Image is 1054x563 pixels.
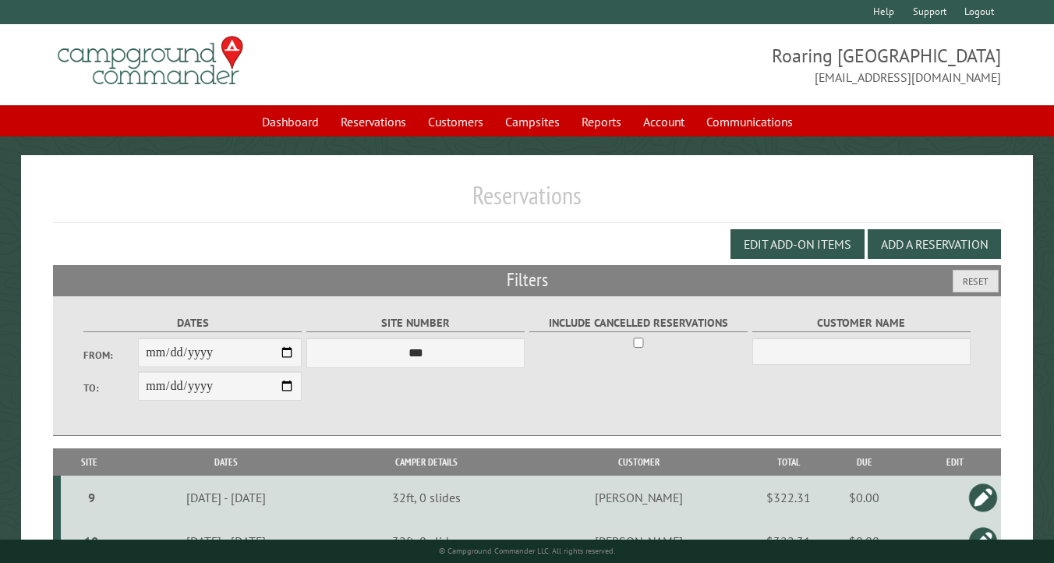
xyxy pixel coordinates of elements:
[819,519,909,563] td: $0.00
[730,229,865,259] button: Edit Add-on Items
[529,314,748,332] label: Include Cancelled Reservations
[819,476,909,519] td: $0.00
[333,448,520,476] th: Camper Details
[253,107,328,136] a: Dashboard
[61,448,118,476] th: Site
[121,490,331,505] div: [DATE] - [DATE]
[83,314,302,332] label: Dates
[953,270,999,292] button: Reset
[333,476,520,519] td: 32ft, 0 slides
[868,229,1001,259] button: Add a Reservation
[697,107,802,136] a: Communications
[331,107,416,136] a: Reservations
[572,107,631,136] a: Reports
[752,314,971,332] label: Customer Name
[757,448,819,476] th: Total
[53,30,248,91] img: Campground Commander
[520,448,757,476] th: Customer
[439,546,615,556] small: © Campground Commander LLC. All rights reserved.
[520,519,757,563] td: [PERSON_NAME]
[520,476,757,519] td: [PERSON_NAME]
[757,476,819,519] td: $322.31
[121,533,331,549] div: [DATE] - [DATE]
[496,107,569,136] a: Campsites
[67,490,116,505] div: 9
[419,107,493,136] a: Customers
[83,348,138,363] label: From:
[118,448,334,476] th: Dates
[67,533,116,549] div: 18
[909,448,1001,476] th: Edit
[306,314,525,332] label: Site Number
[819,448,909,476] th: Due
[83,381,138,395] label: To:
[53,265,1002,295] h2: Filters
[634,107,694,136] a: Account
[757,519,819,563] td: $322.31
[527,43,1001,87] span: Roaring [GEOGRAPHIC_DATA] [EMAIL_ADDRESS][DOMAIN_NAME]
[333,519,520,563] td: 32ft, 0 slides
[53,180,1002,223] h1: Reservations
